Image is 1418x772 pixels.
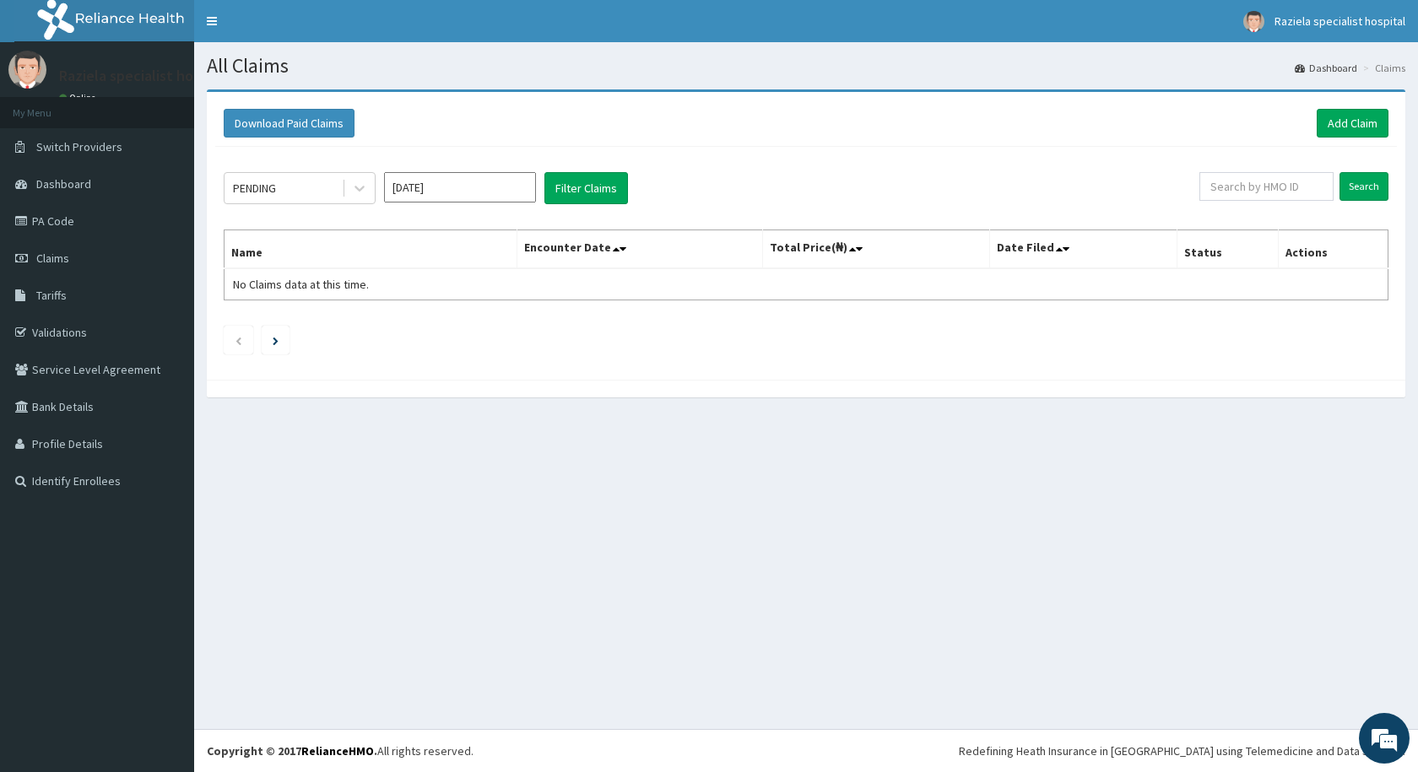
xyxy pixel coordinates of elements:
th: Actions [1279,230,1388,269]
input: Search by HMO ID [1199,172,1334,201]
input: Select Month and Year [384,172,536,202]
span: Tariffs [36,288,67,303]
span: Claims [36,251,69,266]
span: Switch Providers [36,139,122,154]
div: PENDING [233,180,276,197]
footer: All rights reserved. [194,729,1418,772]
a: Online [59,92,100,104]
th: Name [225,230,517,269]
a: Next page [273,332,279,348]
input: Search [1340,172,1388,201]
strong: Copyright © 2017 . [207,743,377,759]
li: Claims [1359,61,1405,75]
span: Raziela specialist hospital [1275,13,1405,29]
a: RelianceHMO [301,743,374,759]
p: Raziela specialist hospital [59,68,230,84]
a: Previous page [235,332,242,348]
button: Download Paid Claims [224,109,354,138]
th: Date Filed [989,230,1177,269]
th: Total Price(₦) [762,230,989,269]
a: Add Claim [1317,109,1388,138]
img: User Image [1243,11,1264,32]
span: No Claims data at this time. [233,277,369,292]
div: Redefining Heath Insurance in [GEOGRAPHIC_DATA] using Telemedicine and Data Science! [959,742,1405,759]
a: Dashboard [1295,61,1357,75]
img: User Image [8,51,46,89]
th: Encounter Date [517,230,762,269]
h1: All Claims [207,55,1405,77]
th: Status [1177,230,1279,269]
span: Dashboard [36,176,91,192]
button: Filter Claims [544,172,628,204]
